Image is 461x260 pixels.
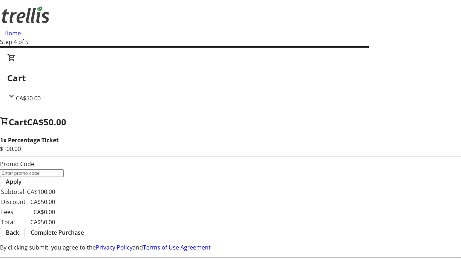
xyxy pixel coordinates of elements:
[31,228,84,237] span: Complete Purchase
[6,177,22,186] span: Apply
[1,187,26,196] td: Subtotal
[25,228,90,237] button: Complete Purchase
[27,217,55,227] td: CA$50.00
[27,116,66,128] span: CA$50.00
[96,243,133,251] a: Privacy Policy
[7,71,454,84] h2: Cart
[27,207,55,217] td: CA$0.00
[9,116,27,128] span: Cart
[1,207,26,217] td: Fees
[27,187,55,196] td: CA$100.00
[1,217,26,227] td: Total
[6,228,19,237] span: Back
[7,53,454,103] div: CartCA$50.00
[143,243,211,251] a: Terms of Use Agreement
[16,94,41,102] span: CA$50.00
[27,197,55,207] td: CA$50.00
[1,197,26,207] td: Discount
